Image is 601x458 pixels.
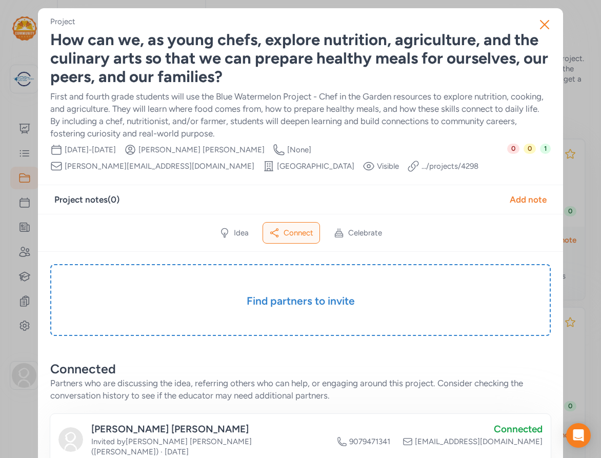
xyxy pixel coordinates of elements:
[50,361,551,377] div: Connected
[50,31,551,86] div: How can we, as young chefs, explore nutrition, agriculture, and the culinary arts so that we can ...
[165,447,189,456] span: [DATE]
[540,144,551,154] span: 1
[58,427,83,452] img: avatar38fbb18c.svg
[50,90,551,140] div: First and fourth grade students will use the Blue Watermelon Project - Chef in the Garden resourc...
[138,145,265,155] span: [PERSON_NAME] [PERSON_NAME]
[510,193,547,206] div: Add note
[91,437,252,456] span: Invited by [PERSON_NAME] [PERSON_NAME] ([PERSON_NAME])
[422,161,478,171] a: .../projects/4298
[377,161,399,171] span: Visible
[287,145,311,155] span: [None]
[507,144,519,154] span: 0
[54,193,119,206] div: Project notes ( 0 )
[234,228,249,238] span: Idea
[161,447,163,456] span: ·
[566,423,591,448] div: Open Intercom Messenger
[277,161,354,171] span: [GEOGRAPHIC_DATA]
[50,16,75,27] div: Project
[415,436,543,447] span: [EMAIL_ADDRESS][DOMAIN_NAME]
[65,161,254,171] span: [PERSON_NAME][EMAIL_ADDRESS][DOMAIN_NAME]
[524,144,536,154] span: 0
[50,377,551,402] div: Partners who are discussing the idea, referring others who can help, or engaging around this proj...
[284,228,313,238] span: Connect
[65,145,116,155] span: [DATE] - [DATE]
[349,436,390,447] span: 9079471341
[337,422,543,436] div: Connected
[76,294,525,308] h3: Find partners to invite
[348,228,382,238] span: Celebrate
[91,422,329,436] div: [PERSON_NAME] [PERSON_NAME]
